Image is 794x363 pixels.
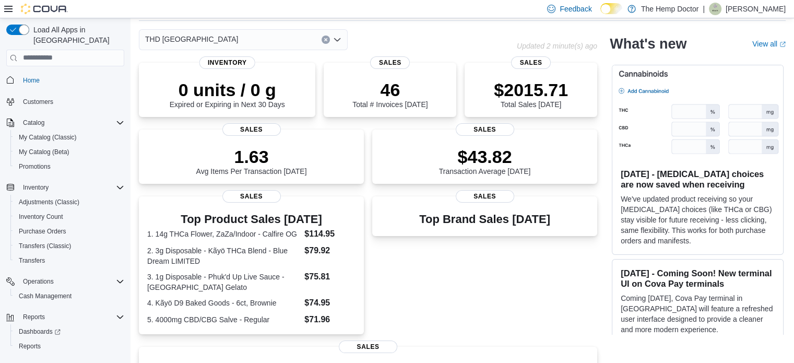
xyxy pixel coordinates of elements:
button: Inventory [19,181,53,194]
button: Adjustments (Classic) [10,195,128,209]
a: Transfers (Classic) [15,240,75,252]
p: The Hemp Doctor [641,3,698,15]
a: Purchase Orders [15,225,70,238]
span: Sales [370,56,410,69]
span: Purchase Orders [19,227,66,236]
span: Customers [23,98,53,106]
dd: $114.95 [304,228,355,240]
h2: What's new [610,36,686,52]
p: Updated 2 minute(s) ago [517,42,597,50]
p: We've updated product receiving so your [MEDICAL_DATA] choices (like THCa or CBG) stay visible fo... [621,194,775,246]
a: Cash Management [15,290,76,302]
p: $2015.71 [494,79,568,100]
span: Sales [456,190,514,203]
span: Adjustments (Classic) [15,196,124,208]
span: Reports [23,313,45,321]
div: Total # Invoices [DATE] [352,79,428,109]
span: Operations [23,277,54,286]
dt: 3. 1g Disposable - Phuk'd Up Live Sauce - [GEOGRAPHIC_DATA] Gelato [147,272,300,292]
span: My Catalog (Beta) [19,148,69,156]
p: 0 units / 0 g [170,79,285,100]
button: Transfers (Classic) [10,239,128,253]
h3: Top Product Sales [DATE] [147,213,355,226]
a: Customers [19,96,57,108]
dd: $79.92 [304,244,355,257]
button: Customers [2,94,128,109]
span: Sales [222,123,281,136]
button: Inventory [2,180,128,195]
button: Reports [10,339,128,354]
div: Total Sales [DATE] [494,79,568,109]
div: Ryan Shade [709,3,721,15]
span: Adjustments (Classic) [19,198,79,206]
span: Cash Management [19,292,72,300]
input: Dark Mode [600,3,622,14]
dd: $74.95 [304,297,355,309]
button: Home [2,73,128,88]
span: Purchase Orders [15,225,124,238]
span: Inventory [199,56,255,69]
div: Avg Items Per Transaction [DATE] [196,146,307,175]
p: | [703,3,705,15]
span: Cash Management [15,290,124,302]
button: Transfers [10,253,128,268]
span: Transfers [19,256,45,265]
p: Coming [DATE], Cova Pay terminal in [GEOGRAPHIC_DATA] will feature a refreshed user interface des... [621,293,775,335]
button: Promotions [10,159,128,174]
p: [PERSON_NAME] [726,3,786,15]
span: Dashboards [19,327,61,336]
span: Reports [19,311,124,323]
span: My Catalog (Beta) [15,146,124,158]
span: Dashboards [15,325,124,338]
span: Catalog [19,116,124,129]
dd: $71.96 [304,313,355,326]
button: Purchase Orders [10,224,128,239]
span: Load All Apps in [GEOGRAPHIC_DATA] [29,25,124,45]
span: Inventory Count [19,213,63,221]
a: Promotions [15,160,55,173]
span: Promotions [19,162,51,171]
dt: 2. 3g Disposable - Kãyö THCa Blend - Blue Dream LIMITED [147,245,300,266]
span: Sales [339,341,397,353]
div: Expired or Expiring in Next 30 Days [170,79,285,109]
a: Dashboards [15,325,65,338]
dt: 4. Kãyö D9 Baked Goods - 6ct, Brownie [147,298,300,308]
h3: Top Brand Sales [DATE] [419,213,550,226]
span: Home [23,76,40,85]
button: My Catalog (Beta) [10,145,128,159]
span: Reports [19,342,41,350]
dt: 1. 14g THCa Flower, ZaZa/Indoor - Calfire OG [147,229,300,239]
span: Customers [19,95,124,108]
a: Reports [15,340,45,353]
svg: External link [779,41,786,48]
button: Cash Management [10,289,128,303]
a: Home [19,74,44,87]
span: Feedback [560,4,591,14]
span: My Catalog (Classic) [15,131,124,144]
span: Sales [511,56,551,69]
span: Reports [15,340,124,353]
p: $43.82 [439,146,531,167]
button: Open list of options [333,36,341,44]
span: Operations [19,275,124,288]
span: THD [GEOGRAPHIC_DATA] [145,33,238,45]
span: Sales [222,190,281,203]
a: My Catalog (Classic) [15,131,81,144]
img: Cova [21,4,68,14]
span: Home [19,74,124,87]
button: Reports [2,310,128,324]
button: My Catalog (Classic) [10,130,128,145]
span: My Catalog (Classic) [19,133,77,142]
a: Adjustments (Classic) [15,196,84,208]
span: Inventory [23,183,49,192]
h3: [DATE] - Coming Soon! New terminal UI on Cova Pay terminals [621,268,775,289]
button: Operations [2,274,128,289]
a: Inventory Count [15,210,67,223]
button: Catalog [2,115,128,130]
span: Transfers (Classic) [15,240,124,252]
span: Catalog [23,119,44,127]
button: Clear input [322,36,330,44]
a: My Catalog (Beta) [15,146,74,158]
button: Inventory Count [10,209,128,224]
